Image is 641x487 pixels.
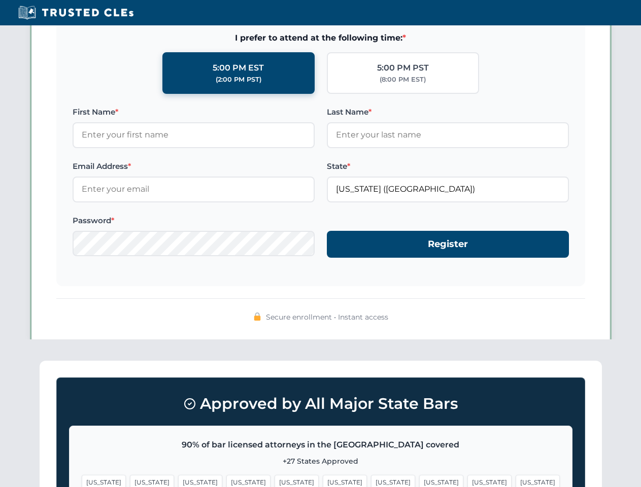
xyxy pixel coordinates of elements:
[73,106,315,118] label: First Name
[82,456,560,467] p: +27 States Approved
[327,122,569,148] input: Enter your last name
[73,31,569,45] span: I prefer to attend at the following time:
[327,106,569,118] label: Last Name
[73,215,315,227] label: Password
[327,231,569,258] button: Register
[377,61,429,75] div: 5:00 PM PST
[380,75,426,85] div: (8:00 PM EST)
[213,61,264,75] div: 5:00 PM EST
[73,122,315,148] input: Enter your first name
[253,312,261,321] img: 🔒
[327,160,569,172] label: State
[69,390,572,418] h3: Approved by All Major State Bars
[266,311,388,323] span: Secure enrollment • Instant access
[327,177,569,202] input: Florida (FL)
[73,177,315,202] input: Enter your email
[73,160,315,172] label: Email Address
[82,438,560,451] p: 90% of bar licensed attorneys in the [GEOGRAPHIC_DATA] covered
[15,5,137,20] img: Trusted CLEs
[216,75,261,85] div: (2:00 PM PST)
